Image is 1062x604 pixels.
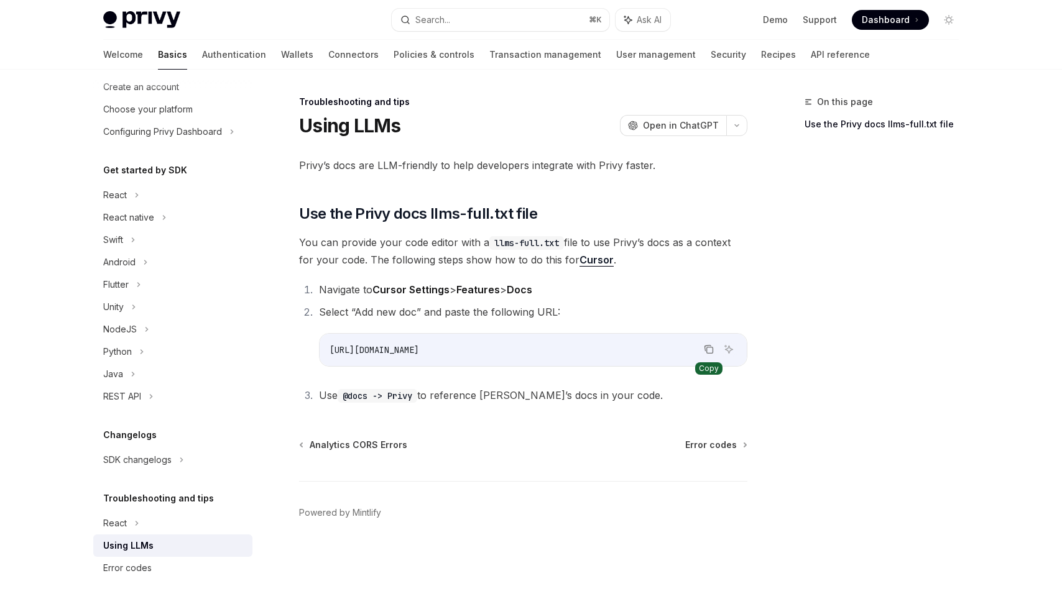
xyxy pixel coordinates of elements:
span: Dashboard [862,14,910,26]
span: Privy’s docs are LLM-friendly to help developers integrate with Privy faster. [299,157,747,174]
div: NodeJS [103,322,137,337]
a: Connectors [328,40,379,70]
div: Troubleshooting and tips [299,96,747,108]
a: Recipes [761,40,796,70]
img: light logo [103,11,180,29]
button: Ask AI [721,341,737,357]
span: Select “Add new doc” and paste the following URL: [319,306,560,318]
button: Ask AI [616,9,670,31]
div: Configuring Privy Dashboard [103,124,222,139]
a: Security [711,40,746,70]
span: Open in ChatGPT [643,119,719,132]
strong: Features [456,283,500,296]
a: User management [616,40,696,70]
div: Java [103,367,123,382]
a: Analytics CORS Errors [300,439,407,451]
code: @docs -> Privy [338,389,417,403]
code: llms-full.txt [489,236,564,250]
span: Use the Privy docs llms-full.txt file [299,204,537,224]
a: Basics [158,40,187,70]
div: Android [103,255,136,270]
div: React native [103,210,154,225]
a: Policies & controls [394,40,474,70]
div: Python [103,344,132,359]
a: Transaction management [489,40,601,70]
button: Search...⌘K [392,9,609,31]
div: React [103,188,127,203]
a: Powered by Mintlify [299,506,381,519]
div: React [103,516,127,531]
span: Use to reference [PERSON_NAME]’s docs in your code. [319,389,663,401]
div: Flutter [103,277,129,292]
div: Choose your platform [103,102,193,117]
div: Error codes [103,561,152,575]
div: Copy [695,362,723,375]
a: Cursor [579,254,614,267]
a: Choose your platform [93,98,252,121]
span: ⌘ K [589,15,602,25]
strong: Docs [507,283,532,296]
span: Analytics CORS Errors [310,439,407,451]
a: Error codes [685,439,746,451]
span: Ask AI [637,14,662,26]
span: Navigate to > > [319,283,532,296]
a: Using LLMs [93,534,252,557]
a: Welcome [103,40,143,70]
span: [URL][DOMAIN_NAME] [330,344,419,355]
button: Copy the contents from the code block [701,341,717,357]
span: You can provide your code editor with a file to use Privy’s docs as a context for your code. The ... [299,234,747,268]
span: On this page [817,94,873,109]
button: Toggle dark mode [939,10,959,30]
a: Error codes [93,557,252,579]
h5: Get started by SDK [103,163,187,178]
div: Search... [415,12,450,27]
h5: Troubleshooting and tips [103,491,214,506]
a: API reference [811,40,870,70]
a: Wallets [281,40,313,70]
a: Authentication [202,40,266,70]
a: Support [803,14,837,26]
h5: Changelogs [103,428,157,442]
div: Using LLMs [103,538,154,553]
div: Unity [103,300,124,314]
a: Use the Privy docs llms-full.txt file [805,114,969,134]
span: Error codes [685,439,737,451]
button: Open in ChatGPT [620,115,726,136]
div: Swift [103,232,123,247]
div: SDK changelogs [103,452,172,467]
a: Demo [763,14,788,26]
strong: Cursor Settings [372,283,450,296]
div: REST API [103,389,141,404]
h1: Using LLMs [299,114,401,137]
a: Dashboard [852,10,929,30]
